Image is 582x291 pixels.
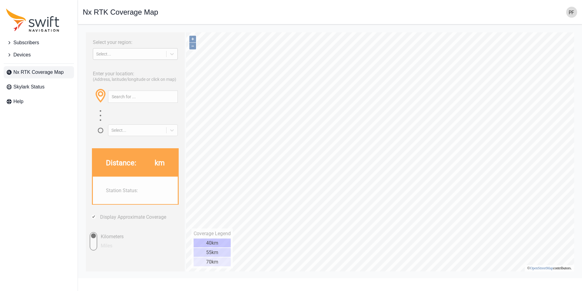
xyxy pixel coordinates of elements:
[13,83,44,91] span: Skylark Status
[444,237,489,241] li: © contributors.
[13,51,31,59] span: Devices
[13,69,64,76] span: Nx RTK Coverage Map
[4,95,74,108] a: Help
[83,9,158,16] h1: Nx RTK Coverage Map
[566,7,577,18] img: user photo
[447,237,470,241] a: OpenStreetMap
[4,81,74,93] a: Skylark Status
[4,66,74,78] a: Nx RTK Coverage Map
[13,98,23,105] span: Help
[4,37,74,49] button: Subscribers
[111,201,148,207] div: Coverage Legend
[83,29,577,273] iframe: RTK Map
[4,49,74,61] button: Devices
[111,219,148,228] div: 55km
[111,209,148,218] div: 40km
[13,39,39,46] span: Subscribers
[111,228,148,237] div: 70km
